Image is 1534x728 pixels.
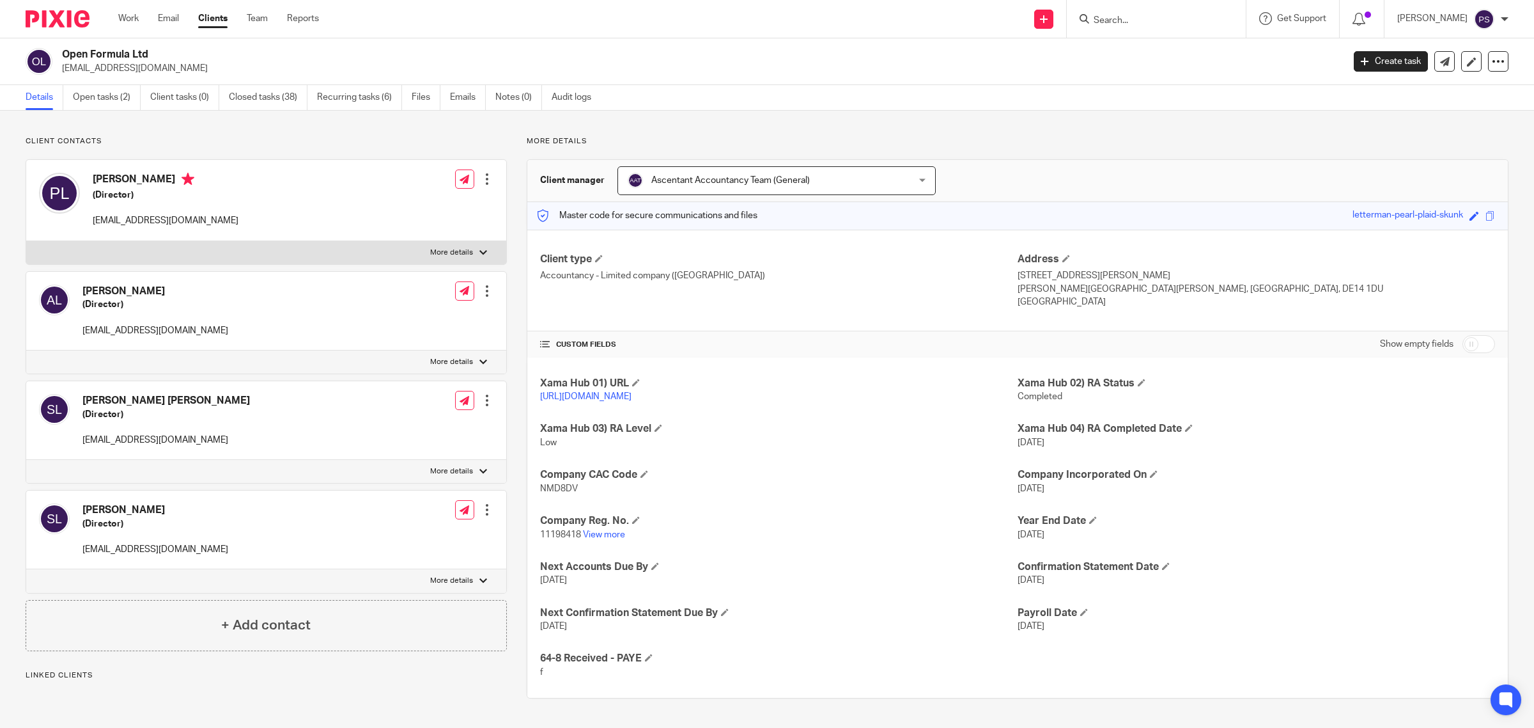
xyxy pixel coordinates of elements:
[552,85,601,110] a: Audit logs
[540,422,1018,436] h4: Xama Hub 03) RA Level
[1018,422,1495,436] h4: Xama Hub 04) RA Completed Date
[1018,622,1044,631] span: [DATE]
[430,248,473,258] p: More details
[26,136,507,146] p: Client contacts
[26,670,507,681] p: Linked clients
[1397,12,1468,25] p: [PERSON_NAME]
[1380,338,1453,351] label: Show empty fields
[1018,392,1062,401] span: Completed
[26,48,52,75] img: svg%3E
[540,514,1018,528] h4: Company Reg. No.
[430,576,473,586] p: More details
[583,530,625,539] a: View more
[82,543,228,556] p: [EMAIL_ADDRESS][DOMAIN_NAME]
[182,173,194,186] i: Primary
[82,434,250,447] p: [EMAIL_ADDRESS][DOMAIN_NAME]
[540,576,567,585] span: [DATE]
[1018,560,1495,574] h4: Confirmation Statement Date
[229,85,307,110] a: Closed tasks (38)
[26,10,89,28] img: Pixie
[39,285,70,315] img: svg%3E
[1354,51,1428,72] a: Create task
[82,298,228,311] h5: (Director)
[287,12,319,25] a: Reports
[540,377,1018,390] h4: Xama Hub 01) URL
[26,85,63,110] a: Details
[540,438,557,447] span: Low
[82,324,228,337] p: [EMAIL_ADDRESS][DOMAIN_NAME]
[39,503,70,534] img: svg%3E
[1352,209,1463,223] div: letterman-pearl-plaid-skunk
[540,606,1018,620] h4: Next Confirmation Statement Due By
[1018,514,1495,528] h4: Year End Date
[1018,253,1495,266] h4: Address
[150,85,219,110] a: Client tasks (0)
[651,176,810,185] span: Ascentant Accountancy Team (General)
[1018,576,1044,585] span: [DATE]
[540,530,581,539] span: 11198418
[118,12,139,25] a: Work
[495,85,542,110] a: Notes (0)
[540,668,543,677] span: f
[1018,296,1495,308] p: [GEOGRAPHIC_DATA]
[1018,283,1495,296] p: [PERSON_NAME][GEOGRAPHIC_DATA][PERSON_NAME], [GEOGRAPHIC_DATA], DE14 1DU
[1018,484,1044,493] span: [DATE]
[1092,15,1207,27] input: Search
[39,394,70,425] img: svg%3E
[540,340,1018,350] h4: CUSTOM FIELDS
[62,48,1080,61] h2: Open Formula Ltd
[82,394,250,408] h4: [PERSON_NAME] [PERSON_NAME]
[93,173,238,189] h4: [PERSON_NAME]
[158,12,179,25] a: Email
[82,285,228,298] h4: [PERSON_NAME]
[1018,377,1495,390] h4: Xama Hub 02) RA Status
[412,85,440,110] a: Files
[540,468,1018,482] h4: Company CAC Code
[1018,468,1495,482] h4: Company Incorporated On
[540,622,567,631] span: [DATE]
[540,253,1018,266] h4: Client type
[198,12,228,25] a: Clients
[82,503,228,517] h4: [PERSON_NAME]
[1018,606,1495,620] h4: Payroll Date
[62,62,1335,75] p: [EMAIL_ADDRESS][DOMAIN_NAME]
[93,214,238,227] p: [EMAIL_ADDRESS][DOMAIN_NAME]
[540,174,605,187] h3: Client manager
[540,392,631,401] a: [URL][DOMAIN_NAME]
[82,518,228,530] h5: (Director)
[73,85,141,110] a: Open tasks (2)
[221,615,311,635] h4: + Add contact
[1018,438,1044,447] span: [DATE]
[430,466,473,477] p: More details
[1277,14,1326,23] span: Get Support
[450,85,486,110] a: Emails
[1018,269,1495,282] p: [STREET_ADDRESS][PERSON_NAME]
[93,189,238,202] h5: (Director)
[82,408,250,421] h5: (Director)
[540,560,1018,574] h4: Next Accounts Due By
[527,136,1508,146] p: More details
[247,12,268,25] a: Team
[628,173,643,188] img: svg%3E
[540,652,1018,665] h4: 64-8 Received - PAYE
[1018,530,1044,539] span: [DATE]
[39,173,80,214] img: svg%3E
[430,357,473,367] p: More details
[1474,9,1494,29] img: svg%3E
[317,85,402,110] a: Recurring tasks (6)
[537,209,757,222] p: Master code for secure communications and files
[540,269,1018,282] p: Accountancy - Limited company ([GEOGRAPHIC_DATA])
[540,484,578,493] span: NMD8DV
